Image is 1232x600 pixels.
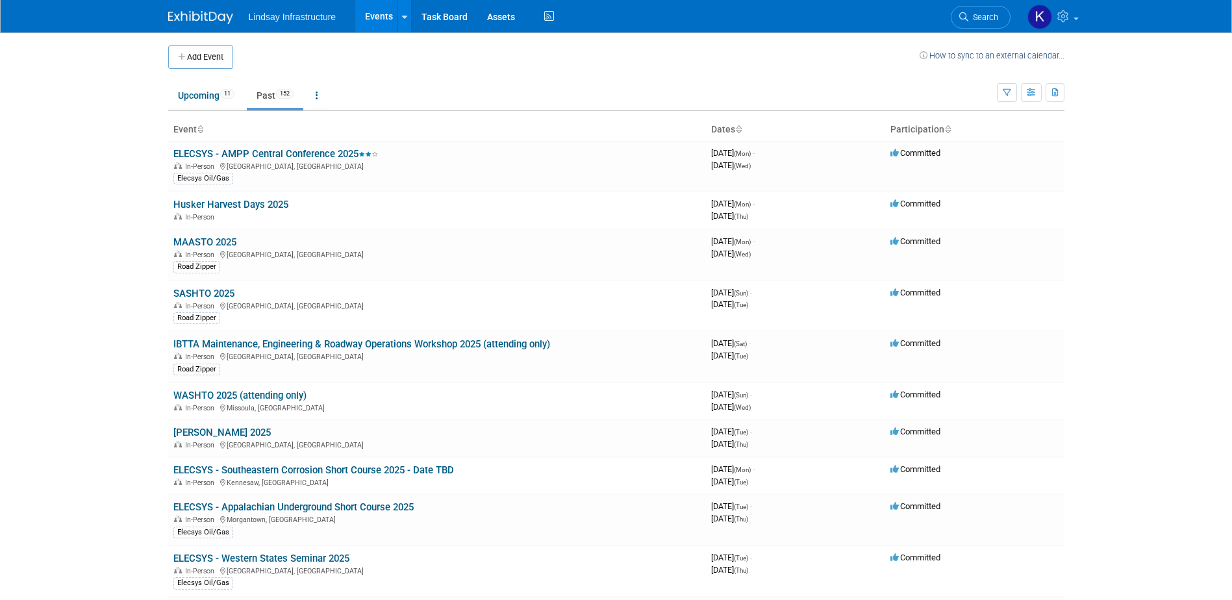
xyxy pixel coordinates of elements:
[173,565,701,575] div: [GEOGRAPHIC_DATA], [GEOGRAPHIC_DATA]
[968,12,998,22] span: Search
[753,199,755,208] span: -
[174,302,182,308] img: In-Person Event
[173,577,233,589] div: Elecsys Oil/Gas
[734,392,748,399] span: (Sun)
[173,173,233,184] div: Elecsys Oil/Gas
[173,402,701,412] div: Missoula, [GEOGRAPHIC_DATA]
[173,300,701,310] div: [GEOGRAPHIC_DATA], [GEOGRAPHIC_DATA]
[173,236,236,248] a: MAASTO 2025
[734,441,748,448] span: (Thu)
[890,390,940,399] span: Committed
[734,404,751,411] span: (Wed)
[734,567,748,574] span: (Thu)
[174,162,182,169] img: In-Person Event
[173,364,220,375] div: Road Zipper
[173,261,220,273] div: Road Zipper
[173,439,701,449] div: [GEOGRAPHIC_DATA], [GEOGRAPHIC_DATA]
[885,119,1064,141] th: Participation
[711,464,755,474] span: [DATE]
[711,553,752,562] span: [DATE]
[249,12,336,22] span: Lindsay Infrastructure
[173,148,378,160] a: ELECSYS - AMPP Central Conference 2025
[750,553,752,562] span: -
[890,288,940,297] span: Committed
[174,479,182,485] img: In-Person Event
[734,340,747,347] span: (Sat)
[168,11,233,24] img: ExhibitDay
[174,441,182,447] img: In-Person Event
[185,567,218,575] span: In-Person
[711,351,748,360] span: [DATE]
[750,501,752,511] span: -
[173,527,233,538] div: Elecsys Oil/Gas
[890,236,940,246] span: Committed
[890,553,940,562] span: Committed
[185,162,218,171] span: In-Person
[173,390,307,401] a: WASHTO 2025 (attending only)
[734,213,748,220] span: (Thu)
[220,89,234,99] span: 11
[706,119,885,141] th: Dates
[711,249,751,258] span: [DATE]
[920,51,1064,60] a: How to sync to an external calendar...
[890,464,940,474] span: Committed
[174,251,182,257] img: In-Person Event
[711,338,751,348] span: [DATE]
[753,148,755,158] span: -
[734,150,751,157] span: (Mon)
[185,302,218,310] span: In-Person
[753,464,755,474] span: -
[734,516,748,523] span: (Thu)
[735,124,742,134] a: Sort by Start Date
[711,514,748,523] span: [DATE]
[185,441,218,449] span: In-Person
[711,160,751,170] span: [DATE]
[890,427,940,436] span: Committed
[185,213,218,221] span: In-Person
[711,477,748,486] span: [DATE]
[750,427,752,436] span: -
[711,199,755,208] span: [DATE]
[173,514,701,524] div: Morgantown, [GEOGRAPHIC_DATA]
[711,402,751,412] span: [DATE]
[173,288,234,299] a: SASHTO 2025
[734,353,748,360] span: (Tue)
[750,390,752,399] span: -
[173,249,701,259] div: [GEOGRAPHIC_DATA], [GEOGRAPHIC_DATA]
[173,160,701,171] div: [GEOGRAPHIC_DATA], [GEOGRAPHIC_DATA]
[276,89,294,99] span: 152
[197,124,203,134] a: Sort by Event Name
[173,351,701,361] div: [GEOGRAPHIC_DATA], [GEOGRAPHIC_DATA]
[734,479,748,486] span: (Tue)
[734,301,748,308] span: (Tue)
[734,466,751,473] span: (Mon)
[173,477,701,487] div: Kennesaw, [GEOGRAPHIC_DATA]
[173,312,220,324] div: Road Zipper
[711,565,748,575] span: [DATE]
[185,404,218,412] span: In-Person
[890,148,940,158] span: Committed
[711,501,752,511] span: [DATE]
[734,503,748,510] span: (Tue)
[890,338,940,348] span: Committed
[711,427,752,436] span: [DATE]
[711,211,748,221] span: [DATE]
[173,501,414,513] a: ELECSYS - Appalachian Underground Short Course 2025
[944,124,951,134] a: Sort by Participation Type
[185,251,218,259] span: In-Person
[734,162,751,169] span: (Wed)
[168,119,706,141] th: Event
[185,479,218,487] span: In-Person
[173,338,550,350] a: IBTTA Maintenance, Engineering & Roadway Operations Workshop 2025 (attending only)
[734,290,748,297] span: (Sun)
[734,238,751,245] span: (Mon)
[734,251,751,258] span: (Wed)
[174,404,182,410] img: In-Person Event
[711,288,752,297] span: [DATE]
[185,516,218,524] span: In-Person
[185,353,218,361] span: In-Person
[174,516,182,522] img: In-Person Event
[749,338,751,348] span: -
[890,199,940,208] span: Committed
[753,236,755,246] span: -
